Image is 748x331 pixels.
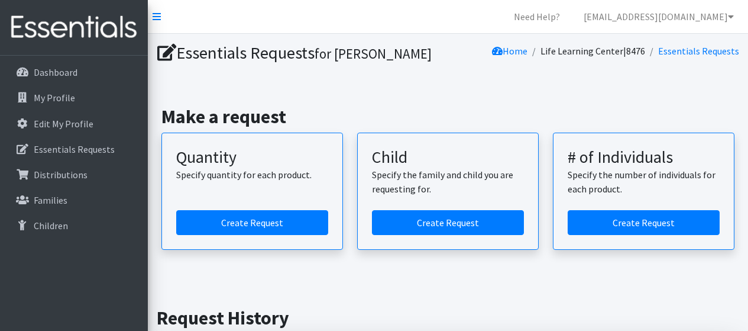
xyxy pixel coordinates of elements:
[176,168,328,182] p: Specify quantity for each product.
[5,163,143,187] a: Distributions
[34,194,67,206] p: Families
[5,8,143,47] img: HumanEssentials
[372,168,524,196] p: Specify the family and child you are requesting for.
[574,5,743,28] a: [EMAIL_ADDRESS][DOMAIN_NAME]
[568,210,720,235] a: Create a request by number of individuals
[372,210,524,235] a: Create a request for a child or family
[34,66,77,78] p: Dashboard
[34,220,68,232] p: Children
[540,45,645,57] a: Life Learning Center|8476
[176,147,328,168] h3: Quantity
[504,5,569,28] a: Need Help?
[34,92,75,104] p: My Profile
[5,112,143,136] a: Edit My Profile
[5,188,143,212] a: Families
[5,60,143,84] a: Dashboard
[157,307,739,329] h2: Request History
[372,147,524,168] h3: Child
[658,45,739,57] a: Essentials Requests
[492,45,527,57] a: Home
[157,43,444,63] h1: Essentials Requests
[34,118,93,130] p: Edit My Profile
[5,86,143,110] a: My Profile
[315,45,432,62] small: for [PERSON_NAME]
[5,214,143,237] a: Children
[176,210,328,235] a: Create a request by quantity
[34,169,88,181] p: Distributions
[568,147,720,168] h3: # of Individuals
[568,168,720,196] p: Specify the number of individuals for each product.
[5,137,143,161] a: Essentials Requests
[161,105,734,128] h2: Make a request
[34,143,115,155] p: Essentials Requests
